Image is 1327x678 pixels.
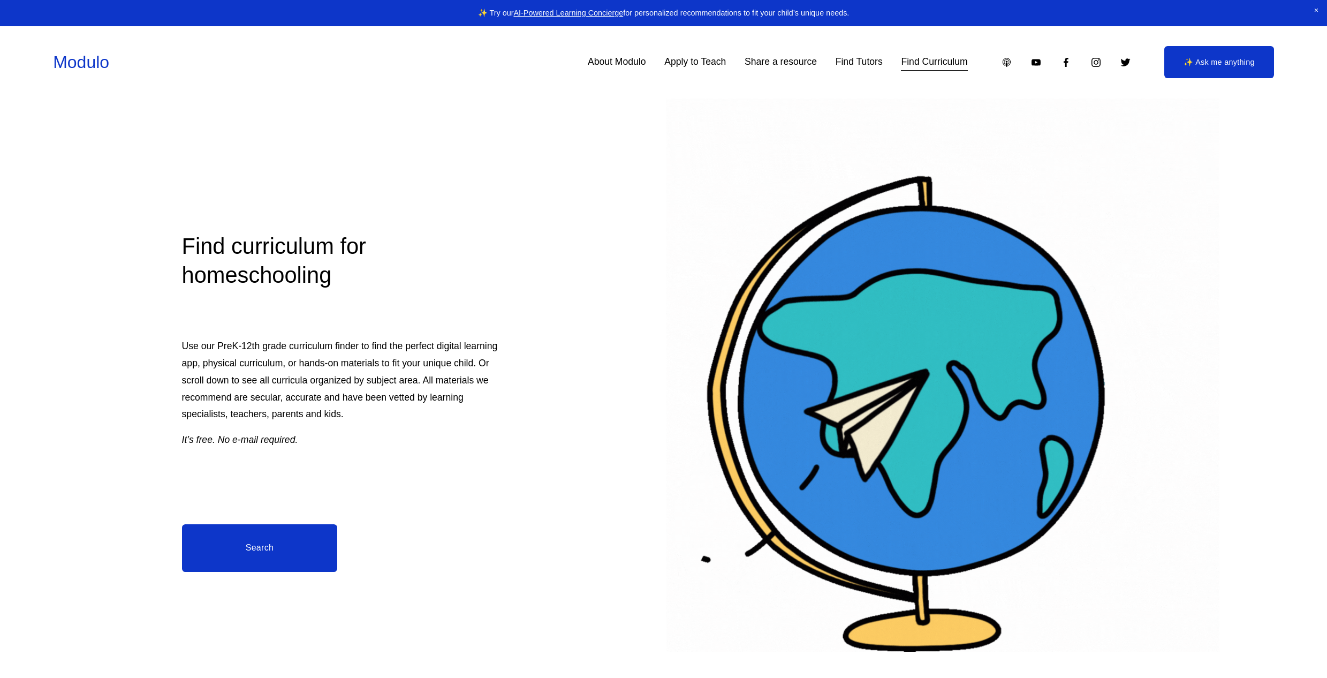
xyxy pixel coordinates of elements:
[1001,57,1012,68] a: Apple Podcasts
[664,53,726,72] a: Apply to Teach
[182,434,298,445] em: It’s free. No e-mail required.
[901,53,967,72] a: Find Curriculum
[588,53,646,72] a: About Modulo
[745,53,817,72] a: Share a resource
[1120,57,1131,68] a: Twitter
[1164,46,1273,78] a: ✨ Ask me anything
[53,52,109,72] a: Modulo
[182,338,499,423] p: Use our PreK-12th grade curriculum finder to find the perfect digital learning app, physical curr...
[1060,57,1072,68] a: Facebook
[1090,57,1102,68] a: Instagram
[1030,57,1042,68] a: YouTube
[836,53,883,72] a: Find Tutors
[182,524,338,571] a: Search
[182,232,499,290] h2: Find curriculum for homeschooling
[513,9,623,17] a: AI-Powered Learning Concierge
